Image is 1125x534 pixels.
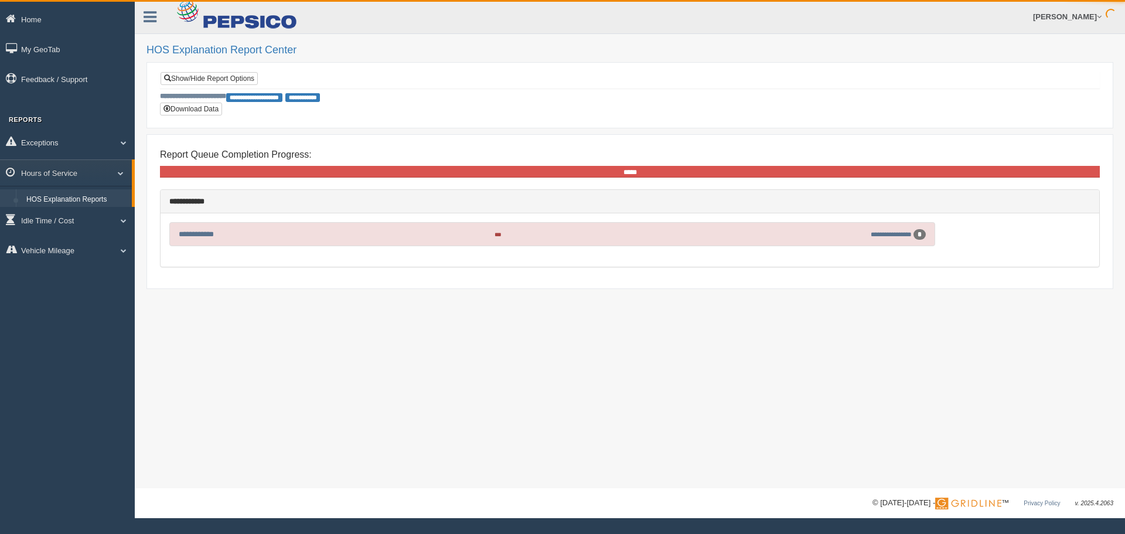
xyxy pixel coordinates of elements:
img: Gridline [935,498,1001,509]
button: Download Data [160,103,222,115]
a: Privacy Policy [1024,500,1060,506]
span: v. 2025.4.2063 [1075,500,1113,506]
h4: Report Queue Completion Progress: [160,149,1100,160]
h2: HOS Explanation Report Center [146,45,1113,56]
a: HOS Explanation Reports [21,189,132,210]
a: Show/Hide Report Options [161,72,258,85]
div: © [DATE]-[DATE] - ™ [872,497,1113,509]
